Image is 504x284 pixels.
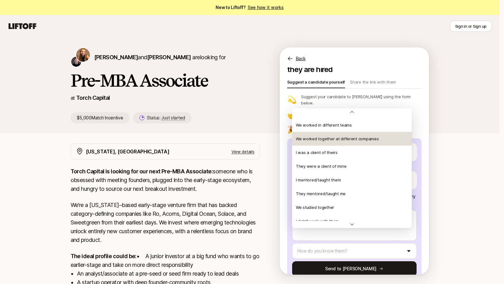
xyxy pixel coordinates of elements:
p: We worked in different teams [296,122,352,128]
p: We studied together [296,204,334,210]
p: I was a client of theirs [296,149,338,156]
p: They mentored/taught me [296,190,346,197]
p: I didn't work with them [296,218,339,224]
p: I mentored/taught them [296,177,341,183]
p: They were a client of mine [296,163,346,169]
p: We worked together at different companies [296,136,379,142]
